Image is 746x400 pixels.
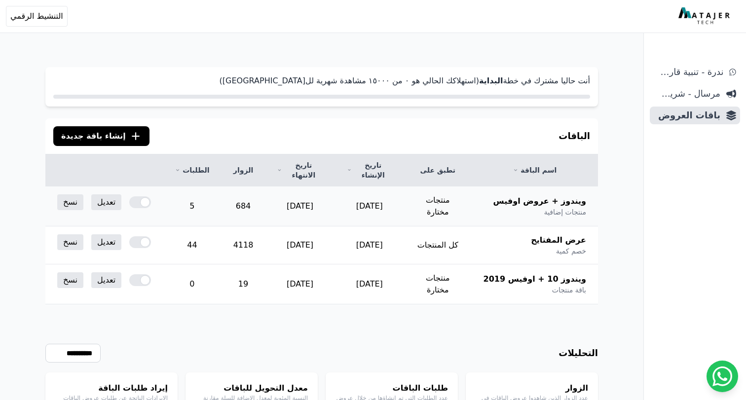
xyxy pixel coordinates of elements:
[559,346,598,360] h3: التحليلات
[222,154,265,186] th: الزوار
[222,226,265,264] td: 4118
[476,382,588,394] h4: الزوار
[222,186,265,226] td: 684
[57,194,83,210] a: نسخ
[53,75,590,87] p: أنت حاليا مشترك في خطة (استهلاكك الحالي هو ۰ من ١٥۰۰۰ مشاهدة شهرية لل[GEOGRAPHIC_DATA])
[53,126,149,146] button: إنشاء باقة جديدة
[10,10,63,22] span: التنشيط الرقمي
[404,186,472,226] td: منتجات مختارة
[57,272,83,288] a: نسخ
[654,87,720,101] span: مرسال - شريط دعاية
[195,382,308,394] h4: معدل التحويل للباقات
[484,165,586,175] a: اسم الباقة
[531,234,586,246] span: عرض المفتايح
[335,186,404,226] td: [DATE]
[556,246,586,256] span: خصم كمية
[277,160,323,180] a: تاريخ الانتهاء
[91,272,121,288] a: تعديل
[678,7,732,25] img: MatajerTech Logo
[335,226,404,264] td: [DATE]
[265,186,335,226] td: [DATE]
[347,160,392,180] a: تاريخ الإنشاء
[163,186,221,226] td: 5
[61,130,126,142] span: إنشاء باقة جديدة
[57,234,83,250] a: نسخ
[484,273,586,285] span: ويندوز 10 + اوفيس 2019
[404,226,472,264] td: كل المنتجات
[222,264,265,304] td: 19
[265,264,335,304] td: [DATE]
[404,154,472,186] th: تطبق على
[654,65,723,79] span: ندرة - تنبية قارب علي النفاذ
[544,207,586,217] span: منتجات إضافية
[91,194,121,210] a: تعديل
[654,109,720,122] span: باقات العروض
[559,129,590,143] h3: الباقات
[265,226,335,264] td: [DATE]
[493,195,586,207] span: ويندوز + عروض اوفيس
[404,264,472,304] td: منتجات مختارة
[479,76,503,85] strong: البداية
[91,234,121,250] a: تعديل
[6,6,68,27] button: التنشيط الرقمي
[335,264,404,304] td: [DATE]
[336,382,448,394] h4: طلبات الباقات
[163,264,221,304] td: 0
[175,165,209,175] a: الطلبات
[552,285,586,295] span: باقة منتجات
[55,382,168,394] h4: إيراد طلبات الباقة
[163,226,221,264] td: 44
